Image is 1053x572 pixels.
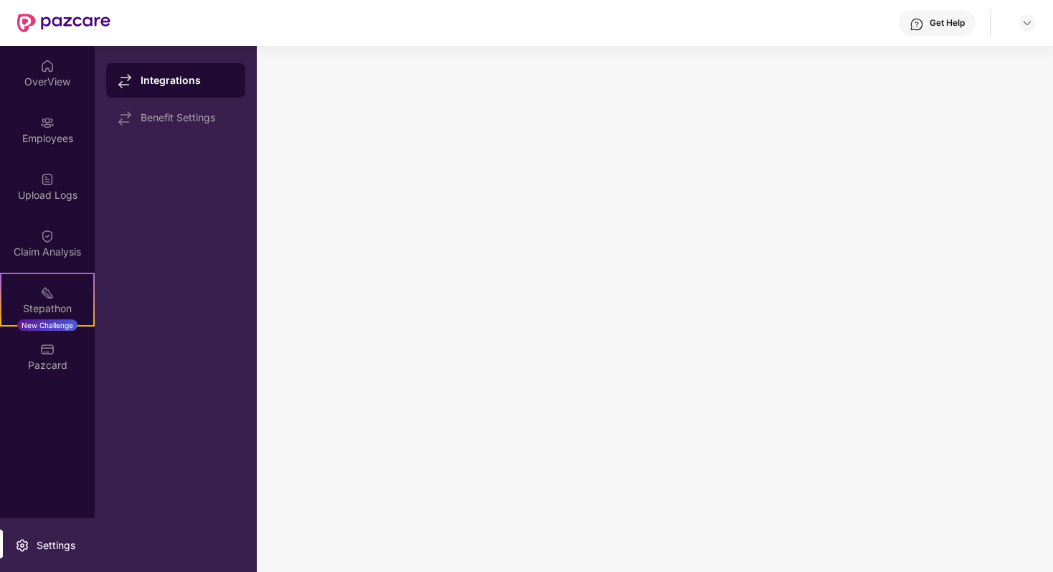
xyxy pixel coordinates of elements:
img: svg+xml;base64,PHN2ZyB4bWxucz0iaHR0cDovL3d3dy53My5vcmcvMjAwMC9zdmciIHdpZHRoPSIxNy44MzIiIGhlaWdodD... [118,111,132,126]
img: svg+xml;base64,PHN2ZyBpZD0iRHJvcGRvd24tMzJ4MzIiIHhtbG5zPSJodHRwOi8vd3d3LnczLm9yZy8yMDAwL3N2ZyIgd2... [1021,17,1033,29]
img: New Pazcare Logo [17,14,110,32]
img: svg+xml;base64,PHN2ZyBpZD0iSGVscC0zMngzMiIgeG1sbnM9Imh0dHA6Ly93d3cudzMub3JnLzIwMDAvc3ZnIiB3aWR0aD... [910,17,924,32]
div: Settings [32,538,80,553]
img: svg+xml;base64,PHN2ZyBpZD0iU2V0dGluZy0yMHgyMCIgeG1sbnM9Imh0dHA6Ly93d3cudzMub3JnLzIwMDAvc3ZnIiB3aW... [15,538,29,553]
div: Benefit Settings [141,112,234,123]
img: svg+xml;base64,PHN2ZyB4bWxucz0iaHR0cDovL3d3dy53My5vcmcvMjAwMC9zdmciIHdpZHRoPSIxNy44MzIiIGhlaWdodD... [118,74,132,88]
img: svg+xml;base64,PHN2ZyBpZD0iSG9tZSIgeG1sbnM9Imh0dHA6Ly93d3cudzMub3JnLzIwMDAvc3ZnIiB3aWR0aD0iMjAiIG... [40,59,55,73]
div: Integrations [141,73,234,88]
img: svg+xml;base64,PHN2ZyBpZD0iVXBsb2FkX0xvZ3MiIGRhdGEtbmFtZT0iVXBsb2FkIExvZ3MiIHhtbG5zPSJodHRwOi8vd3... [40,172,55,187]
div: Get Help [930,17,965,29]
img: svg+xml;base64,PHN2ZyBpZD0iQ2xhaW0iIHhtbG5zPSJodHRwOi8vd3d3LnczLm9yZy8yMDAwL3N2ZyIgd2lkdGg9IjIwIi... [40,229,55,243]
img: svg+xml;base64,PHN2ZyB4bWxucz0iaHR0cDovL3d3dy53My5vcmcvMjAwMC9zdmciIHdpZHRoPSIyMSIgaGVpZ2h0PSIyMC... [40,286,55,300]
img: svg+xml;base64,PHN2ZyBpZD0iRW1wbG95ZWVzIiB4bWxucz0iaHR0cDovL3d3dy53My5vcmcvMjAwMC9zdmciIHdpZHRoPS... [40,116,55,130]
img: svg+xml;base64,PHN2ZyBpZD0iUGF6Y2FyZCIgeG1sbnM9Imh0dHA6Ly93d3cudzMub3JnLzIwMDAvc3ZnIiB3aWR0aD0iMj... [40,342,55,357]
div: New Challenge [17,319,77,331]
div: Stepathon [1,301,93,316]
